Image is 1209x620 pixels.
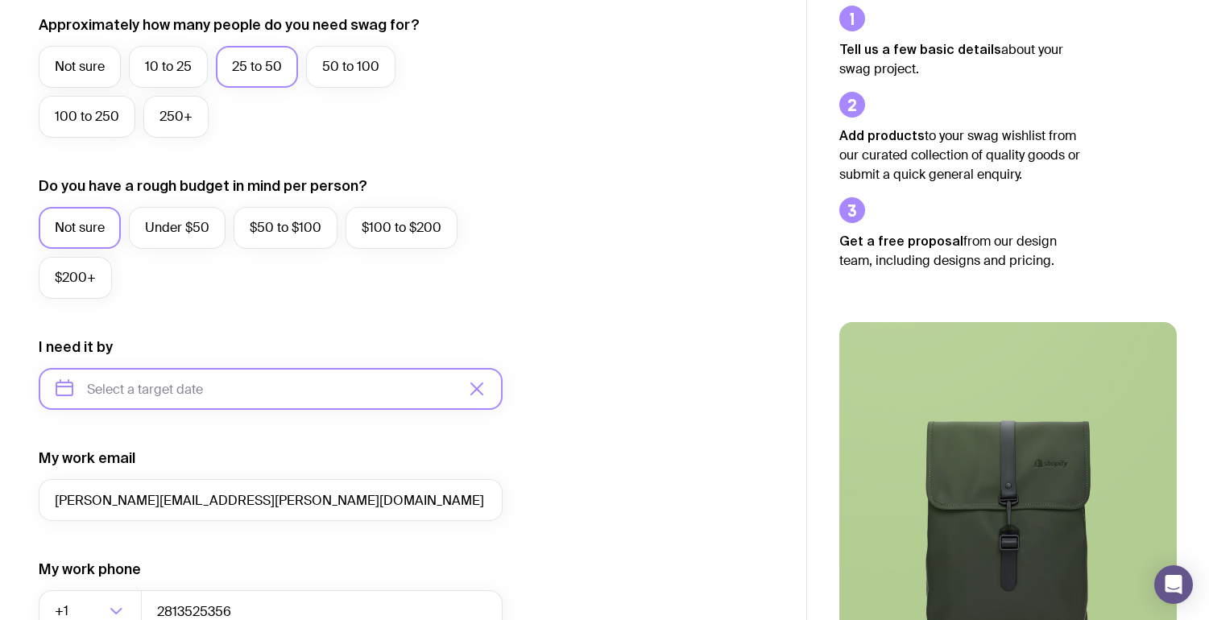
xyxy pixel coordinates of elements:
label: I need it by [39,337,113,357]
label: $50 to $100 [234,207,337,249]
label: 100 to 250 [39,96,135,138]
strong: Get a free proposal [839,234,963,248]
strong: Tell us a few basic details [839,42,1001,56]
label: $100 to $200 [346,207,458,249]
label: 10 to 25 [129,46,208,88]
p: from our design team, including designs and pricing. [839,231,1081,271]
strong: Add products [839,128,925,143]
label: 25 to 50 [216,46,298,88]
label: $200+ [39,257,112,299]
label: 50 to 100 [306,46,395,88]
label: My work phone [39,560,141,579]
label: Not sure [39,46,121,88]
label: Do you have a rough budget in mind per person? [39,176,367,196]
p: to your swag wishlist from our curated collection of quality goods or submit a quick general enqu... [839,126,1081,184]
label: Under $50 [129,207,226,249]
div: Open Intercom Messenger [1154,565,1193,604]
input: you@email.com [39,479,503,521]
label: Approximately how many people do you need swag for? [39,15,420,35]
p: about your swag project. [839,39,1081,79]
label: Not sure [39,207,121,249]
input: Select a target date [39,368,503,410]
label: 250+ [143,96,209,138]
label: My work email [39,448,135,468]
